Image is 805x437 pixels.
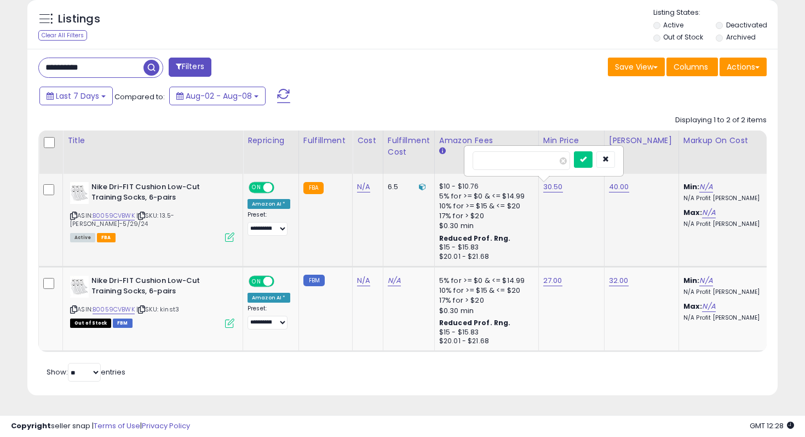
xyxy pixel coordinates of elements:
[683,220,774,228] p: N/A Profit [PERSON_NAME]
[248,293,290,303] div: Amazon AI *
[303,275,325,286] small: FBM
[702,207,715,218] a: N/A
[439,211,530,221] div: 17% for > $20
[439,306,530,316] div: $0.30 min
[726,20,767,30] label: Deactivated
[439,234,511,243] b: Reduced Prof. Rng.
[70,182,234,241] div: ASIN:
[439,182,530,191] div: $10 - $10.76
[357,181,370,192] a: N/A
[70,182,89,204] img: 41mcsG7JH5L._SL40_.jpg
[683,195,774,202] p: N/A Profit [PERSON_NAME]
[439,252,530,262] div: $20.01 - $21.68
[663,20,683,30] label: Active
[248,211,290,236] div: Preset:
[169,87,266,105] button: Aug-02 - Aug-08
[388,182,426,192] div: 6.5
[248,199,290,209] div: Amazon AI *
[439,191,530,201] div: 5% for >= $0 & <= $14.99
[169,58,211,77] button: Filters
[439,296,530,305] div: 17% for > $20
[56,90,99,101] span: Last 7 Days
[674,61,708,72] span: Columns
[683,135,778,146] div: Markup on Cost
[439,318,511,327] b: Reduced Prof. Rng.
[679,130,783,174] th: The percentage added to the cost of goods (COGS) that forms the calculator for Min & Max prices.
[439,328,530,337] div: $15 - $15.83
[39,87,113,105] button: Last 7 Days
[439,221,530,231] div: $0.30 min
[439,337,530,346] div: $20.01 - $21.68
[675,115,767,126] div: Displaying 1 to 2 of 2 items
[543,181,563,192] a: 30.50
[70,276,234,327] div: ASIN:
[666,58,718,76] button: Columns
[357,275,370,286] a: N/A
[70,233,95,242] span: All listings currently available for purchase on Amazon
[609,135,674,146] div: [PERSON_NAME]
[439,146,446,156] small: Amazon Fees.
[702,301,715,312] a: N/A
[726,32,756,42] label: Archived
[91,182,225,205] b: Nike Dri-FIT Cushion Low-Cut Training Socks, 6-pairs
[248,135,294,146] div: Repricing
[273,277,290,286] span: OFF
[11,421,190,432] div: seller snap | |
[543,135,600,146] div: Min Price
[70,319,111,328] span: All listings that are currently out of stock and unavailable for purchase on Amazon
[136,305,179,314] span: | SKU: kinst3
[439,286,530,296] div: 10% for >= $15 & <= $20
[67,135,238,146] div: Title
[58,12,100,27] h5: Listings
[70,276,89,298] img: 41mcsG7JH5L._SL40_.jpg
[38,30,87,41] div: Clear All Filters
[683,288,774,296] p: N/A Profit [PERSON_NAME]
[609,181,629,192] a: 40.00
[439,135,534,146] div: Amazon Fees
[186,90,252,101] span: Aug-02 - Aug-08
[248,305,290,330] div: Preset:
[608,58,665,76] button: Save View
[303,182,324,194] small: FBA
[388,275,401,286] a: N/A
[439,201,530,211] div: 10% for >= $15 & <= $20
[113,319,133,328] span: FBM
[273,183,290,192] span: OFF
[93,211,135,220] a: B0059CVBWK
[683,181,700,192] b: Min:
[683,207,703,218] b: Max:
[97,233,116,242] span: FBA
[699,181,712,192] a: N/A
[388,135,430,158] div: Fulfillment Cost
[543,275,562,286] a: 27.00
[47,367,125,377] span: Show: entries
[70,211,174,228] span: | SKU: 13.5-[PERSON_NAME]-5/29/24
[750,421,794,431] span: 2025-08-16 12:28 GMT
[653,8,778,18] p: Listing States:
[683,314,774,322] p: N/A Profit [PERSON_NAME]
[720,58,767,76] button: Actions
[439,276,530,286] div: 5% for >= $0 & <= $14.99
[357,135,378,146] div: Cost
[11,421,51,431] strong: Copyright
[93,305,135,314] a: B0059CVBWK
[609,275,629,286] a: 32.00
[250,183,263,192] span: ON
[699,275,712,286] a: N/A
[303,135,348,146] div: Fulfillment
[250,277,263,286] span: ON
[683,275,700,286] b: Min:
[94,421,140,431] a: Terms of Use
[683,301,703,311] b: Max:
[114,92,165,102] span: Compared to:
[142,421,190,431] a: Privacy Policy
[663,32,703,42] label: Out of Stock
[439,243,530,252] div: $15 - $15.83
[91,276,225,299] b: Nike Dri-FIT Cushion Low-Cut Training Socks, 6-pairs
